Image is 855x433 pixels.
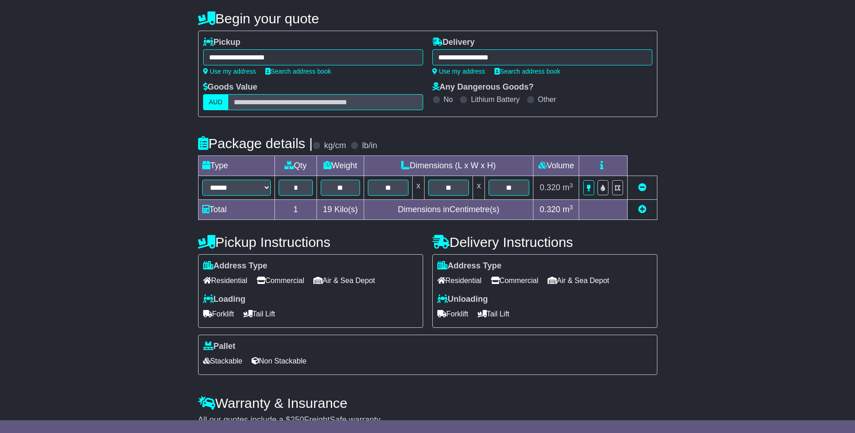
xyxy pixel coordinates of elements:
[203,94,229,110] label: AUD
[198,136,313,151] h4: Package details |
[252,354,307,368] span: Non Stackable
[638,183,646,192] a: Remove this item
[203,37,241,48] label: Pickup
[548,273,609,288] span: Air & Sea Depot
[203,273,247,288] span: Residential
[478,307,510,321] span: Tail Lift
[432,37,475,48] label: Delivery
[570,182,573,189] sup: 3
[203,307,234,321] span: Forklift
[437,307,468,321] span: Forklift
[203,342,236,352] label: Pallet
[432,82,534,92] label: Any Dangerous Goods?
[274,156,317,176] td: Qty
[563,205,573,214] span: m
[203,261,268,271] label: Address Type
[437,294,488,305] label: Unloading
[324,141,346,151] label: kg/cm
[203,68,256,75] a: Use my address
[323,205,332,214] span: 19
[432,235,657,250] h4: Delivery Instructions
[203,294,246,305] label: Loading
[540,205,560,214] span: 0.320
[437,273,482,288] span: Residential
[538,95,556,104] label: Other
[362,141,377,151] label: lb/in
[444,95,453,104] label: No
[432,68,485,75] a: Use my address
[290,415,304,424] span: 250
[533,156,579,176] td: Volume
[317,156,364,176] td: Weight
[313,273,375,288] span: Air & Sea Depot
[198,396,657,411] h4: Warranty & Insurance
[412,176,424,200] td: x
[317,200,364,220] td: Kilo(s)
[203,354,242,368] span: Stackable
[437,261,502,271] label: Address Type
[364,200,533,220] td: Dimensions in Centimetre(s)
[473,176,485,200] td: x
[198,415,657,425] div: All our quotes include a $ FreightSafe warranty.
[638,205,646,214] a: Add new item
[274,200,317,220] td: 1
[243,307,275,321] span: Tail Lift
[203,82,258,92] label: Goods Value
[570,204,573,211] sup: 3
[257,273,304,288] span: Commercial
[495,68,560,75] a: Search address book
[198,235,423,250] h4: Pickup Instructions
[364,156,533,176] td: Dimensions (L x W x H)
[540,183,560,192] span: 0.320
[491,273,538,288] span: Commercial
[471,95,520,104] label: Lithium Battery
[198,11,657,26] h4: Begin your quote
[265,68,331,75] a: Search address book
[563,183,573,192] span: m
[198,156,274,176] td: Type
[198,200,274,220] td: Total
